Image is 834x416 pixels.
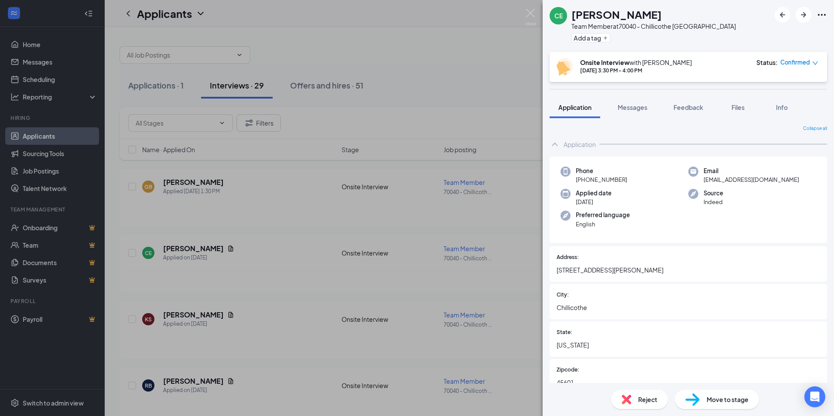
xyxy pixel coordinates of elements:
span: 45601 [557,378,820,387]
span: Reject [638,395,657,404]
span: Collapse all [803,125,827,132]
svg: ArrowLeftNew [777,10,788,20]
span: [US_STATE] [557,340,820,350]
span: [STREET_ADDRESS][PERSON_NAME] [557,265,820,275]
span: Preferred language [576,211,630,219]
span: Messages [618,103,647,111]
span: [EMAIL_ADDRESS][DOMAIN_NAME] [704,175,799,184]
span: Chillicothe [557,303,820,312]
span: City: [557,291,569,299]
div: Team Member at 70040 - Chillicothe [GEOGRAPHIC_DATA] [571,22,736,31]
svg: Plus [603,35,608,41]
svg: ChevronUp [550,139,560,150]
span: Source [704,189,723,198]
button: PlusAdd a tag [571,33,610,42]
span: Files [731,103,745,111]
div: Status : [756,58,778,67]
span: [DATE] [576,198,612,206]
span: Applied date [576,189,612,198]
span: State: [557,328,572,337]
span: Indeed [704,198,723,206]
div: with [PERSON_NAME] [580,58,692,67]
button: ArrowRight [796,7,811,23]
h1: [PERSON_NAME] [571,7,662,22]
span: Info [776,103,788,111]
span: Address: [557,253,579,262]
div: CE [554,11,563,20]
span: Feedback [673,103,703,111]
span: Email [704,167,799,175]
div: [DATE] 3:30 PM - 4:00 PM [580,67,692,74]
span: English [576,220,630,228]
span: Phone [576,167,627,175]
span: [PHONE_NUMBER] [576,175,627,184]
b: Onsite Interview [580,58,629,66]
div: Application [564,140,596,149]
svg: Ellipses [817,10,827,20]
div: Open Intercom Messenger [804,386,825,407]
span: Move to stage [707,395,749,404]
button: ArrowLeftNew [775,7,790,23]
svg: ArrowRight [798,10,809,20]
span: Zipcode: [557,366,579,374]
span: down [812,60,818,66]
span: Confirmed [780,58,810,67]
span: Application [558,103,591,111]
